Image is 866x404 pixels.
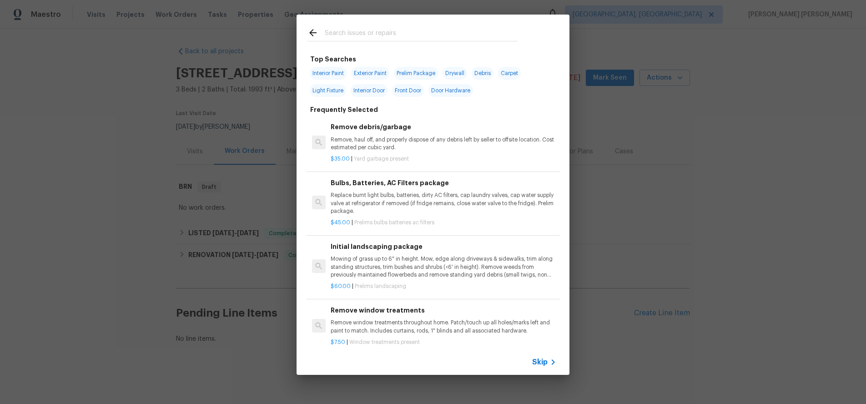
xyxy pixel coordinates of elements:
span: Prelims landscaping [355,283,406,289]
span: Interior Door [351,84,388,97]
span: Front Door [392,84,424,97]
p: | [331,283,556,290]
p: Mowing of grass up to 6" in height. Mow, edge along driveways & sidewalks, trim along standing st... [331,255,556,278]
span: Window treatments present [349,339,420,345]
p: Remove window treatments throughout home. Patch/touch up all holes/marks left and paint to match.... [331,319,556,334]
span: Debris [472,67,493,80]
span: Interior Paint [310,67,347,80]
p: | [331,155,556,163]
span: Skip [532,358,548,367]
span: Drywall [443,67,467,80]
p: Remove, haul off, and properly dispose of any debris left by seller to offsite location. Cost est... [331,136,556,151]
h6: Bulbs, Batteries, AC Filters package [331,178,556,188]
span: Yard garbage present [354,156,409,162]
span: Prelims bulbs batteries ac filters [354,220,434,225]
input: Search issues or repairs [325,27,518,41]
span: Prelim Package [394,67,438,80]
span: $7.50 [331,339,345,345]
p: Replace burnt light bulbs, batteries, dirty AC filters, cap laundry valves, cap water supply valv... [331,192,556,215]
p: | [331,219,556,227]
span: Carpet [498,67,521,80]
p: | [331,338,556,346]
h6: Remove window treatments [331,305,556,315]
span: Light Fixture [310,84,346,97]
span: Exterior Paint [351,67,389,80]
span: Door Hardware [428,84,473,97]
span: $60.00 [331,283,351,289]
h6: Frequently Selected [310,105,378,115]
h6: Remove debris/garbage [331,122,556,132]
span: $35.00 [331,156,350,162]
h6: Initial landscaping package [331,242,556,252]
h6: Top Searches [310,54,356,64]
span: $45.00 [331,220,350,225]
